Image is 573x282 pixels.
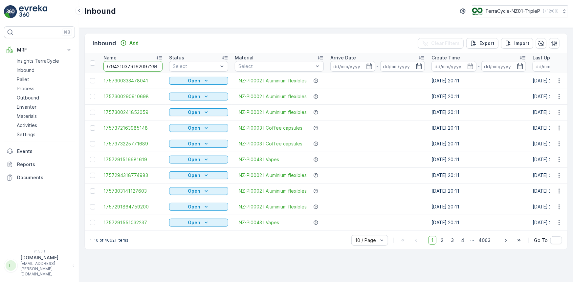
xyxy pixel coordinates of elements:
[17,67,34,74] p: Inbound
[485,8,540,14] p: TerraCycle-NZ01-TripleP
[4,249,75,253] span: v 1.50.1
[169,77,228,85] button: Open
[90,141,95,146] div: Toggle Row Selected
[4,254,75,277] button: TT[DOMAIN_NAME][EMAIL_ADDRESS][PERSON_NAME][DOMAIN_NAME]
[239,125,302,131] a: NZ-PI0003 I Coffee capsules
[239,156,279,163] a: NZ-PI0043 I Vapes
[478,62,480,70] p: -
[431,40,460,47] p: Clear Filters
[431,54,460,61] p: Create Time
[14,102,75,112] a: Envanter
[103,93,163,100] span: 1757300290910698
[239,109,307,116] a: NZ-PI0002 I Aluminium flexibles
[103,77,163,84] span: 1757300333478041
[239,219,279,226] a: NZ-PI0043 I Vapes
[428,215,529,230] td: [DATE] 20:11
[4,5,17,18] img: logo
[239,172,307,179] span: NZ-PI0002 I Aluminium flexibles
[173,63,218,70] p: Select
[17,122,37,129] p: Activities
[431,61,476,72] input: dd/mm/yyyy
[169,54,184,61] p: Status
[438,236,447,245] span: 2
[20,261,69,277] p: [EMAIL_ADDRESS][PERSON_NAME][DOMAIN_NAME]
[479,40,495,47] p: Export
[4,158,75,171] a: Reports
[103,109,163,116] a: 1757300241853059
[543,9,559,14] p: ( +12:00 )
[14,93,75,102] a: Outbound
[188,156,200,163] p: Open
[235,54,253,61] p: Material
[239,188,307,194] a: NZ-PI0002 I Aluminium flexibles
[103,125,163,131] span: 1757372163985148
[239,77,307,84] span: NZ-PI0002 I Aluminium flexibles
[188,77,200,84] p: Open
[90,78,95,83] div: Toggle Row Selected
[14,56,75,66] a: Insights TerraCycle
[428,73,529,89] td: [DATE] 20:11
[103,219,163,226] a: 1757291551032237
[534,237,548,244] span: Go To
[418,38,464,49] button: Clear Filters
[4,171,75,184] a: Documents
[188,93,200,100] p: Open
[169,124,228,132] button: Open
[93,39,116,48] p: Inbound
[17,76,29,83] p: Pallet
[129,40,139,46] p: Add
[380,61,425,72] input: dd/mm/yyyy
[330,54,356,61] p: Arrive Date
[6,260,16,271] div: TT
[90,188,95,194] div: Toggle Row Selected
[428,120,529,136] td: [DATE] 20:11
[103,141,163,147] a: 1757373225771689
[90,220,95,225] div: Toggle Row Selected
[470,236,474,245] p: ...
[428,89,529,104] td: [DATE] 20:11
[17,95,39,101] p: Outbound
[481,61,526,72] input: dd/mm/yyyy
[472,8,483,15] img: TC_7kpGtVS.png
[188,125,200,131] p: Open
[17,47,62,53] p: MRF
[169,219,228,227] button: Open
[14,130,75,139] a: Settings
[428,199,529,215] td: [DATE] 20:11
[472,5,568,17] button: TerraCycle-NZ01-TripleP(+12:00)
[17,104,36,110] p: Envanter
[188,204,200,210] p: Open
[169,108,228,116] button: Open
[103,204,163,210] a: 1757291864759200
[84,6,116,16] p: Inbound
[14,121,75,130] a: Activities
[17,113,37,119] p: Materials
[475,236,494,245] span: 4063
[90,125,95,131] div: Toggle Row Selected
[188,141,200,147] p: Open
[17,58,59,64] p: Insights TerraCycle
[239,93,307,100] a: NZ-PI0002 I Aluminium flexibles
[169,156,228,163] button: Open
[239,141,302,147] a: NZ-PI0003 I Coffee capsules
[169,203,228,211] button: Open
[169,140,228,148] button: Open
[239,204,307,210] a: NZ-PI0002 I Aluminium flexibles
[103,188,163,194] span: 1757303141127603
[17,131,35,138] p: Settings
[14,66,75,75] a: Inbound
[188,219,200,226] p: Open
[17,174,72,181] p: Documents
[17,85,34,92] p: Process
[14,112,75,121] a: Materials
[17,148,72,155] p: Events
[330,61,375,72] input: dd/mm/yyyy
